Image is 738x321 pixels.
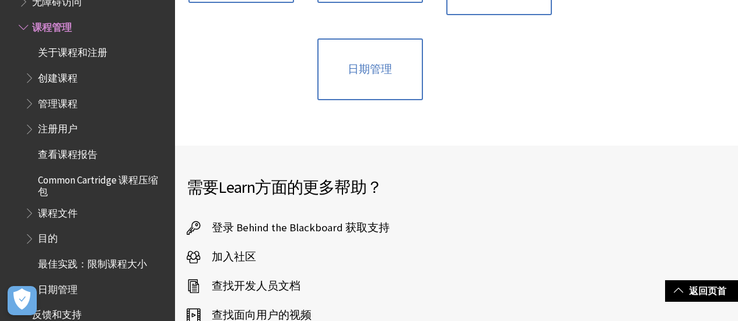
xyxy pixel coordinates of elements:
[38,203,78,219] span: 课程文件
[38,43,107,59] span: 关于课程和注册
[32,305,82,321] span: 反馈和支持
[200,219,390,237] span: 登录 Behind the Blackboard 获取支持
[218,177,255,197] span: Learn
[187,175,726,199] h2: 需要 方面的更多帮助？
[665,280,738,302] a: 返回页首
[187,248,256,266] a: 加入社区
[38,280,78,295] span: 日期管理
[8,286,37,315] button: Open Preferences
[38,254,147,270] span: 最佳实践：限制课程大小
[200,248,256,266] span: 加入社区
[38,170,167,197] span: Common Cartridge 课程压缩包
[200,277,300,295] span: 查找开发人员文档
[38,68,78,84] span: 创建课程
[187,219,390,237] a: 登录 Behind the Blackboard 获取支持
[38,229,58,245] span: 目的
[38,94,78,110] span: 管理课程
[32,17,72,33] span: 课程管理
[38,119,78,135] span: 注册用户
[317,38,423,100] a: 日期管理
[38,144,97,160] span: 查看课程报告
[187,277,300,295] a: 查找开发人员文档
